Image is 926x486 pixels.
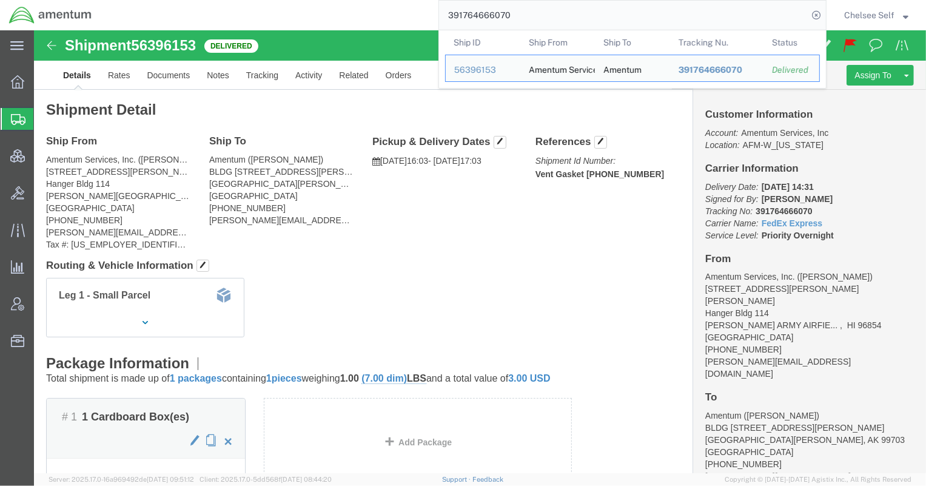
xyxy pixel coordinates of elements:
th: Tracking Nu. [670,30,764,55]
th: Ship To [595,30,670,55]
button: Chelsee Self [844,8,909,22]
span: 391764666070 [679,65,742,75]
div: Amentum Services, Inc. [529,55,587,81]
th: Status [763,30,820,55]
th: Ship ID [445,30,520,55]
img: logo [8,6,92,24]
a: Feedback [472,476,503,483]
div: 56396153 [454,64,512,76]
span: Client: 2025.17.0-5dd568f [200,476,332,483]
div: Delivered [772,64,811,76]
span: [DATE] 08:44:20 [281,476,332,483]
table: Search Results [445,30,826,88]
input: Search for shipment number, reference number [439,1,808,30]
span: [DATE] 09:51:12 [147,476,194,483]
iframe: FS Legacy Container [34,30,926,473]
div: Amentum [603,55,642,81]
span: Server: 2025.17.0-16a969492de [49,476,194,483]
a: Support [442,476,472,483]
span: Chelsee Self [844,8,894,22]
span: Copyright © [DATE]-[DATE] Agistix Inc., All Rights Reserved [725,474,911,485]
div: 391764666070 [679,64,756,76]
th: Ship From [520,30,596,55]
